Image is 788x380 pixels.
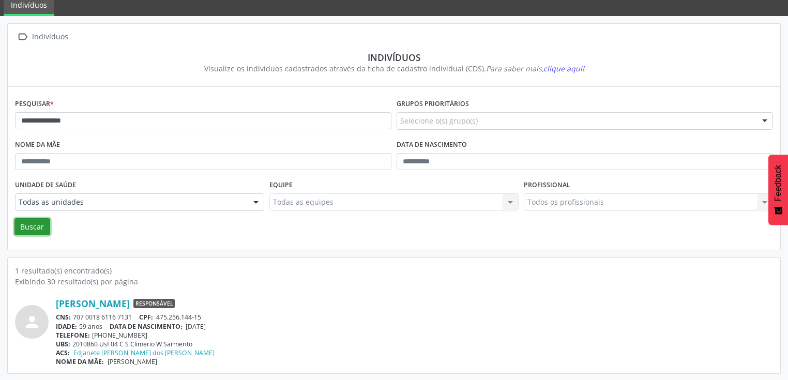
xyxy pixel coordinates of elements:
[768,155,788,225] button: Feedback - Mostrar pesquisa
[22,52,766,63] div: Indivíduos
[56,340,773,348] div: 2010860 Usf 04 C S Climerio W Sarmento
[397,96,469,112] label: Grupos prioritários
[269,177,293,193] label: Equipe
[56,348,70,357] span: ACS:
[15,96,54,112] label: Pesquisar
[56,313,71,322] span: CNS:
[133,299,175,308] span: Responsável
[56,331,773,340] div: [PHONE_NUMBER]
[15,137,60,153] label: Nome da mãe
[156,313,201,322] span: 475.256.144-15
[56,298,130,309] a: [PERSON_NAME]
[15,29,70,44] a:  Indivíduos
[22,63,766,74] div: Visualize os indivíduos cadastrados através da ficha de cadastro individual (CDS).
[397,137,467,153] label: Data de nascimento
[15,29,30,44] i: 
[56,313,773,322] div: 707 0018 6116 7131
[774,165,783,201] span: Feedback
[108,357,157,366] span: [PERSON_NAME]
[30,29,70,44] div: Indivíduos
[23,313,41,331] i: person
[56,340,70,348] span: UBS:
[15,265,773,276] div: 1 resultado(s) encontrado(s)
[15,177,76,193] label: Unidade de saúde
[56,331,90,340] span: TELEFONE:
[400,115,478,126] span: Selecione o(s) grupo(s)
[543,64,584,73] span: clique aqui!
[139,313,153,322] span: CPF:
[56,322,773,331] div: 59 anos
[14,218,50,236] button: Buscar
[56,357,104,366] span: NOME DA MÃE:
[56,322,77,331] span: IDADE:
[15,276,773,287] div: Exibindo 30 resultado(s) por página
[73,348,215,357] a: Edjanete [PERSON_NAME] dos [PERSON_NAME]
[524,177,570,193] label: Profissional
[110,322,183,331] span: DATA DE NASCIMENTO:
[486,64,584,73] i: Para saber mais,
[19,197,243,207] span: Todas as unidades
[186,322,206,331] span: [DATE]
